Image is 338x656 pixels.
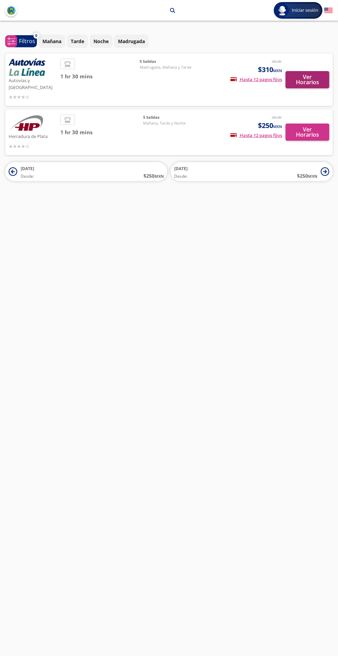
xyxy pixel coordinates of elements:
[273,68,282,73] small: MXN
[9,76,57,91] p: Autovías y [GEOGRAPHIC_DATA]
[5,4,17,17] button: back
[114,35,149,48] button: Madrugada
[36,33,38,39] span: 0
[60,128,143,136] span: 1 hr 30 mins
[39,35,65,48] button: Mañana
[5,162,167,181] button: [DATE]Desde:$250MXN
[19,37,35,45] p: Filtros
[230,132,282,138] span: Hasta 12 pagos fijos
[9,115,43,132] img: Herradura de Plata
[308,174,317,179] small: MXN
[118,38,145,45] p: Madrugada
[258,65,282,75] span: $310
[272,115,282,120] em: desde:
[230,76,282,82] span: Hasta 12 pagos fijos
[21,173,34,179] span: Desde:
[42,38,61,45] p: Mañana
[141,7,165,14] p: Maravatío
[174,173,188,179] span: Desde:
[140,59,191,65] span: 5 Salidas
[258,120,282,131] span: $250
[5,35,37,47] button: 0Filtros
[297,172,317,179] span: $ 250
[143,120,191,126] span: Mañana, Tarde y Noche
[9,59,45,76] img: Autovías y La Línea
[93,38,109,45] p: Noche
[67,35,88,48] button: Tarde
[115,7,132,14] p: Morelia
[71,38,84,45] p: Tarde
[60,72,140,80] span: 1 hr 30 mins
[286,71,329,88] button: Ver Horarios
[140,65,191,70] span: Madrugada, Mañana y Tarde
[272,59,282,64] em: desde:
[289,7,321,14] span: Iniciar sesión
[9,132,57,140] p: Herradura de Plata
[143,115,191,120] span: 5 Salidas
[273,124,282,129] small: MXN
[171,162,333,181] button: [DATE]Desde:$250MXN
[143,172,164,179] span: $ 250
[90,35,112,48] button: Noche
[324,6,333,15] button: English
[21,166,34,172] span: [DATE]
[155,174,164,179] small: MXN
[174,166,188,172] span: [DATE]
[286,124,329,141] button: Ver Horarios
